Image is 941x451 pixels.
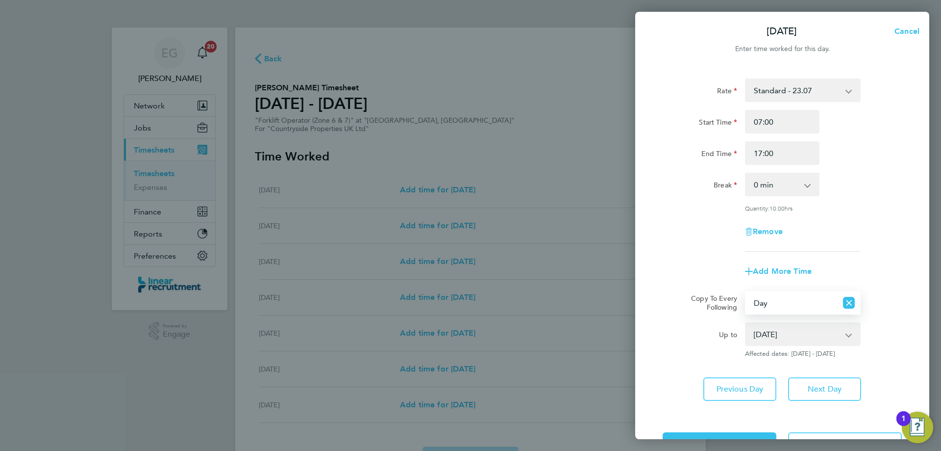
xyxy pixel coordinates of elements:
[635,43,929,55] div: Enter time worked for this day.
[891,27,919,36] span: Cancel
[879,22,929,41] button: Cancel
[703,377,776,401] button: Previous Day
[745,141,819,165] input: E.g. 18:00
[745,267,812,275] button: Add More Time
[843,292,855,314] button: Reset selection
[769,204,785,212] span: 10.00
[767,25,797,38] p: [DATE]
[719,330,737,342] label: Up to
[902,412,933,443] button: Open Resource Center, 1 new notification
[745,228,783,236] button: Remove
[745,110,819,133] input: E.g. 08:00
[701,149,737,161] label: End Time
[683,294,737,312] label: Copy To Every Following
[808,384,842,394] span: Next Day
[699,118,737,130] label: Start Time
[901,419,906,431] div: 1
[714,181,737,192] label: Break
[753,227,783,236] span: Remove
[788,377,861,401] button: Next Day
[753,266,812,276] span: Add More Time
[717,86,737,98] label: Rate
[745,350,861,358] span: Affected dates: [DATE] - [DATE]
[717,384,764,394] span: Previous Day
[745,204,861,212] div: Quantity: hrs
